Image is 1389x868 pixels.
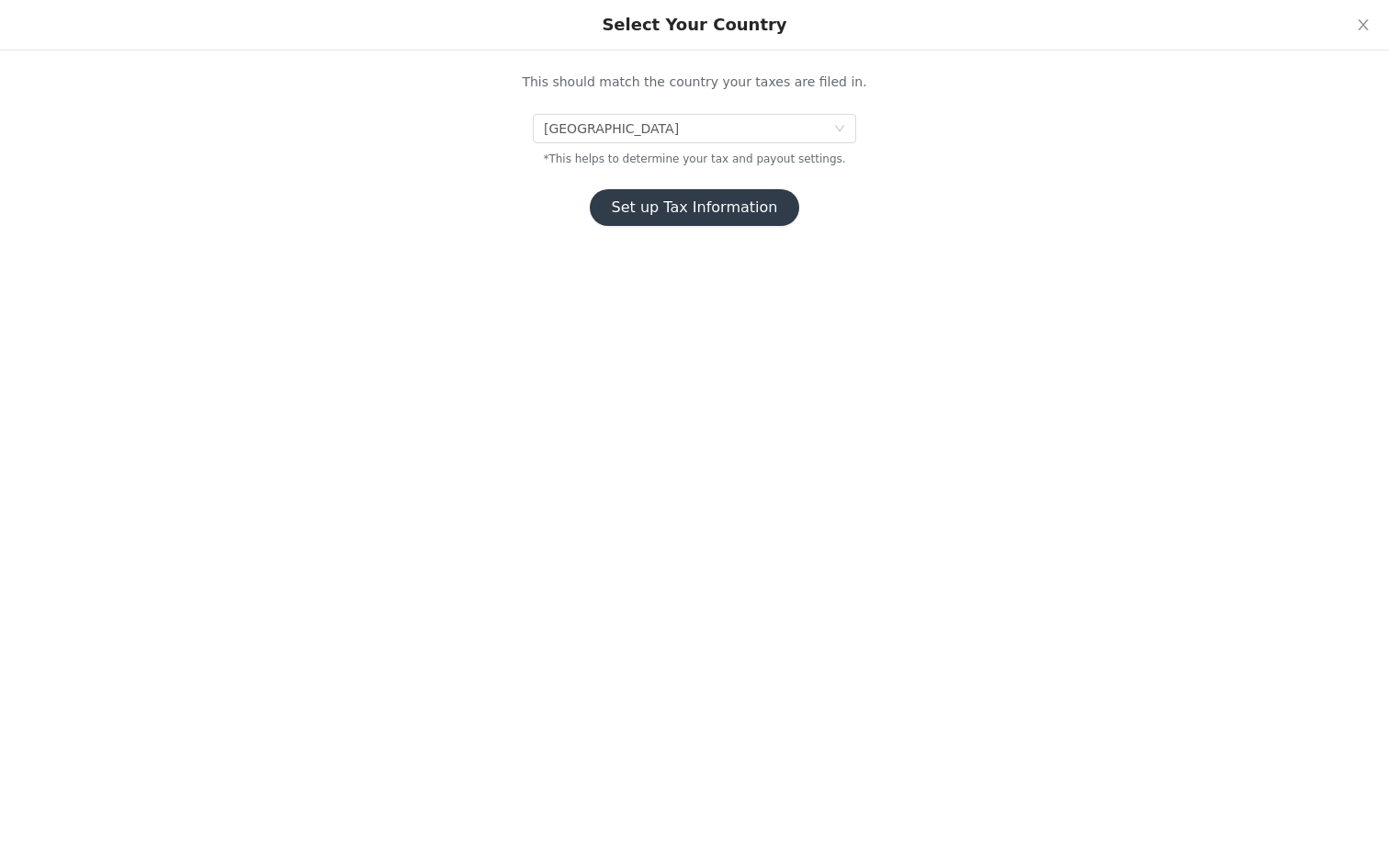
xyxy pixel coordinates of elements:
i: icon: down [834,123,845,136]
div: Select Your Country [602,15,786,35]
button: Set up Tax Information [590,189,800,226]
div: United States [544,115,679,142]
p: *This helps to determine your tax and payout settings. [396,151,993,167]
p: This should match the country your taxes are filed in. [396,73,993,92]
i: icon: close [1356,17,1371,32]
